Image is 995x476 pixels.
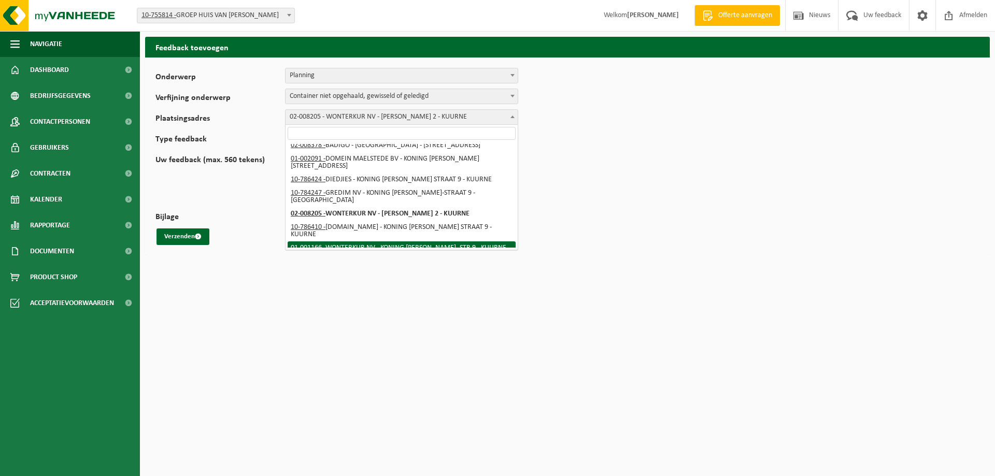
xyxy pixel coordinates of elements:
[155,156,285,203] label: Uw feedback (max. 560 tekens)
[288,152,516,173] li: DOMEIN MAELSTEDE BV - KONING [PERSON_NAME][STREET_ADDRESS]
[30,238,74,264] span: Documenten
[157,228,209,245] button: Verzenden
[291,141,325,149] tcxspan: Call 02-008378 - via 3CX
[30,212,70,238] span: Rapportage
[155,94,285,104] label: Verfijning onderwerp
[137,8,294,23] span: 10-755814 - GROEP HUIS VAN WONTERGHEM
[627,11,679,19] strong: [PERSON_NAME]
[155,114,285,125] label: Plaatsingsadres
[291,189,325,197] tcxspan: Call 10-784247 - via 3CX
[286,110,518,124] span: 02-008205 - WONTERKUR NV - GUIDO GEZELLESTRAAT 2 - KUURNE
[716,10,775,21] span: Offerte aanvragen
[30,109,90,135] span: Contactpersonen
[291,176,325,183] tcxspan: Call 10-786424 - via 3CX
[155,73,285,83] label: Onderwerp
[30,83,91,109] span: Bedrijfsgegevens
[145,37,990,57] h2: Feedback toevoegen
[30,135,69,161] span: Gebruikers
[288,241,516,255] li: WONTERKUR NV - KONING [PERSON_NAME]- STR 9 - KUURNE
[30,57,69,83] span: Dashboard
[291,155,325,163] tcxspan: Call 01-002091 - via 3CX
[285,109,518,125] span: 02-008205 - WONTERKUR NV - GUIDO GEZELLESTRAAT 2 - KUURNE
[30,31,62,57] span: Navigatie
[30,186,62,212] span: Kalender
[155,135,285,146] label: Type feedback
[288,139,516,152] li: BADIGO - [GEOGRAPHIC_DATA] - [STREET_ADDRESS]
[141,11,176,19] tcxspan: Call 10-755814 - via 3CX
[30,290,114,316] span: Acceptatievoorwaarden
[288,173,516,186] li: DIEDJIES - KONING [PERSON_NAME] STRAAT 9 - KUURNE
[288,207,516,221] li: WONTERKUR NV - [PERSON_NAME] 2 - KUURNE
[286,89,518,104] span: Container niet opgehaald, gewisseld of geledigd
[291,244,325,252] tcxspan: Call 01-001166 - via 3CX
[30,264,77,290] span: Product Shop
[288,221,516,241] li: [DOMAIN_NAME] - KONING [PERSON_NAME] STRAAT 9 - KUURNE
[30,161,70,186] span: Contracten
[155,213,285,223] label: Bijlage
[137,8,295,23] span: 10-755814 - GROEP HUIS VAN WONTERGHEM
[288,186,516,207] li: GREDIM NV - KONING [PERSON_NAME]-STRAAT 9 - [GEOGRAPHIC_DATA]
[286,68,518,83] span: Planning
[291,210,325,218] tcxspan: Call 02-008205 - via 3CX
[694,5,780,26] a: Offerte aanvragen
[291,223,325,231] tcxspan: Call 10-786410 - via 3CX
